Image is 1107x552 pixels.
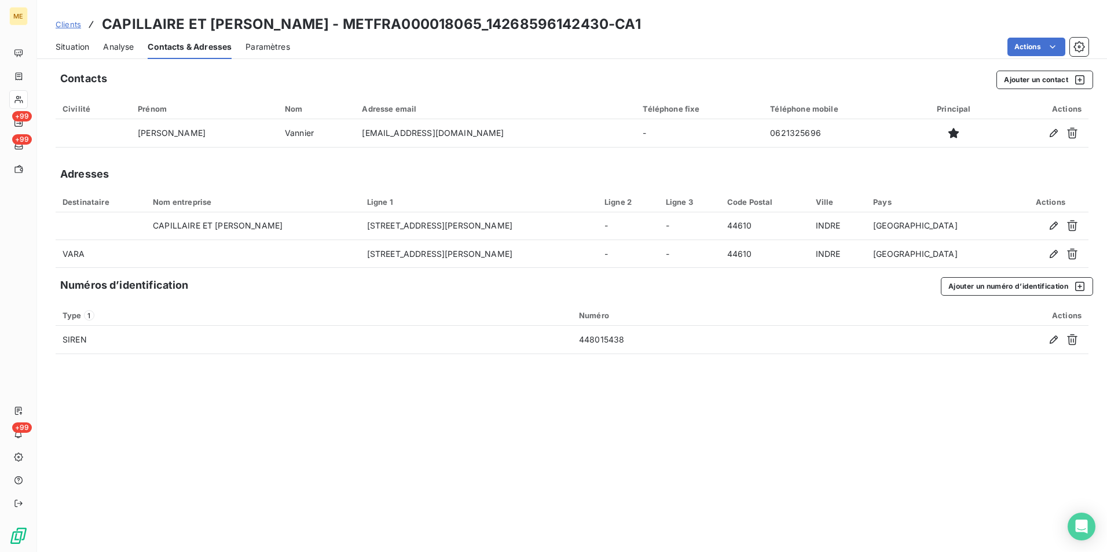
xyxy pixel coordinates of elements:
div: Ligne 2 [604,197,652,207]
td: [GEOGRAPHIC_DATA] [866,240,1013,268]
img: Logo LeanPay [9,527,28,545]
span: Paramètres [245,41,290,53]
td: 44610 [720,212,809,240]
td: [PERSON_NAME] [131,119,278,147]
div: Ligne 1 [367,197,591,207]
div: Destinataire [63,197,139,207]
span: Analyse [103,41,134,53]
span: +99 [12,134,32,145]
td: - [636,119,763,147]
td: VARA [56,240,146,268]
td: [EMAIL_ADDRESS][DOMAIN_NAME] [355,119,636,147]
td: - [598,240,659,268]
div: Actions [1003,104,1082,113]
div: Actions [1020,197,1082,207]
div: Adresse email [362,104,629,113]
h3: CAPILLAIRE ET [PERSON_NAME] - METFRA000018065_14268596142430-CA1 [102,14,641,35]
h5: Contacts [60,71,107,87]
div: Civilité [63,104,124,113]
button: Actions [1007,38,1065,56]
div: Numéro [579,311,843,320]
button: Ajouter un numéro d’identification [941,277,1093,296]
td: 0621325696 [763,119,911,147]
div: Ville [816,197,859,207]
span: Clients [56,20,81,29]
h5: Adresses [60,166,109,182]
div: Principal [918,104,989,113]
td: Vannier [278,119,355,147]
div: Téléphone mobile [770,104,904,113]
td: - [659,212,720,240]
td: - [659,240,720,268]
div: Pays [873,197,1006,207]
td: 448015438 [572,326,850,354]
div: Téléphone fixe [643,104,756,113]
span: +99 [12,422,32,433]
td: INDRE [809,240,866,268]
td: - [598,212,659,240]
td: [STREET_ADDRESS][PERSON_NAME] [360,212,598,240]
div: Prénom [138,104,271,113]
span: Contacts & Adresses [148,41,232,53]
td: CAPILLAIRE ET [PERSON_NAME] [146,212,360,240]
div: Ligne 3 [666,197,713,207]
a: Clients [56,19,81,30]
div: Type [63,310,565,321]
h5: Numéros d’identification [60,277,189,293]
td: SIREN [56,326,572,354]
button: Ajouter un contact [996,71,1093,89]
td: 44610 [720,240,809,268]
span: +99 [12,111,32,122]
div: Nom [285,104,348,113]
div: Code Postal [727,197,802,207]
span: Situation [56,41,89,53]
div: Actions [857,311,1082,320]
td: [GEOGRAPHIC_DATA] [866,212,1013,240]
span: 1 [84,310,94,321]
div: Nom entreprise [153,197,353,207]
div: Open Intercom Messenger [1068,513,1095,540]
div: ME [9,7,28,25]
td: [STREET_ADDRESS][PERSON_NAME] [360,240,598,268]
td: INDRE [809,212,866,240]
